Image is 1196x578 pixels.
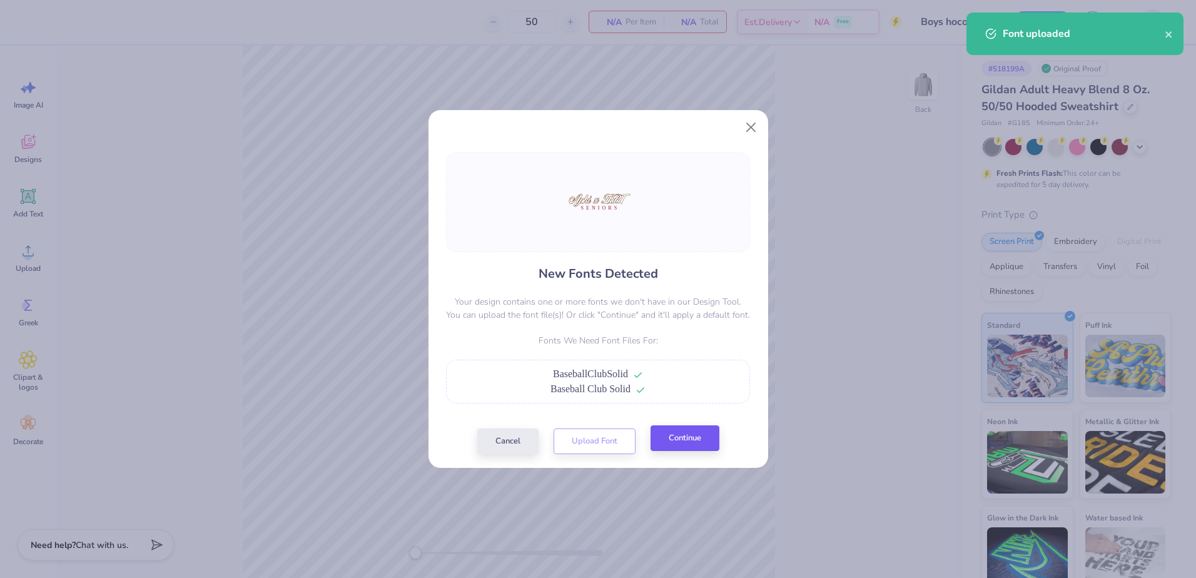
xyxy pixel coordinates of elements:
button: Cancel [477,428,539,454]
button: Close [739,115,763,139]
span: Baseball Club Solid [550,383,631,394]
p: Your design contains one or more fonts we don't have in our Design Tool. You can upload the font ... [446,295,750,322]
span: BaseballClubSolid [553,368,628,379]
p: Fonts We Need Font Files For: [446,334,750,347]
button: close [1165,26,1173,41]
button: Continue [651,425,719,451]
h4: New Fonts Detected [539,265,658,283]
div: Font uploaded [1003,26,1165,41]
